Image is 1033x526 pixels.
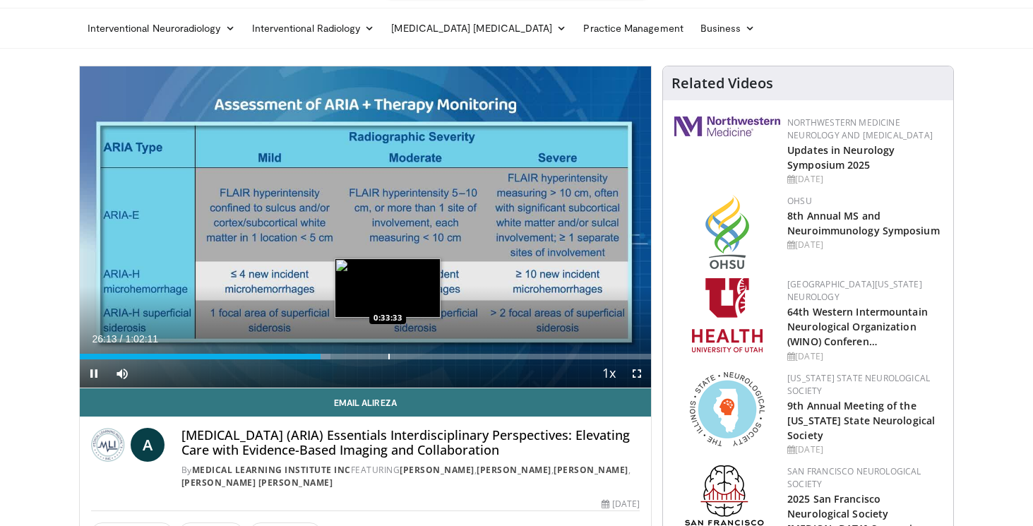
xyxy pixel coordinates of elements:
[120,333,123,345] span: /
[787,399,935,442] a: 9th Annual Meeting of the [US_STATE] State Neurological Society
[787,195,812,207] a: OHSU
[80,359,108,388] button: Pause
[595,359,623,388] button: Playback Rate
[575,14,691,42] a: Practice Management
[131,428,165,462] a: A
[692,14,764,42] a: Business
[705,195,749,269] img: da959c7f-65a6-4fcf-a939-c8c702e0a770.png.150x105_q85_autocrop_double_scale_upscale_version-0.2.png
[787,239,942,251] div: [DATE]
[671,75,773,92] h4: Related Videos
[623,359,651,388] button: Fullscreen
[787,209,940,237] a: 8th Annual MS and Neuroimmunology Symposium
[125,333,158,345] span: 1:02:11
[787,278,922,303] a: [GEOGRAPHIC_DATA][US_STATE] Neurology
[80,66,652,388] video-js: Video Player
[181,477,333,489] a: [PERSON_NAME] [PERSON_NAME]
[554,464,628,476] a: [PERSON_NAME]
[787,372,930,397] a: [US_STATE] State Neurological Society
[674,116,780,136] img: 2a462fb6-9365-492a-ac79-3166a6f924d8.png.150x105_q85_autocrop_double_scale_upscale_version-0.2.jpg
[92,333,117,345] span: 26:13
[335,258,441,318] img: image.jpeg
[80,388,652,417] a: Email Alireza
[787,350,942,363] div: [DATE]
[79,14,244,42] a: Interventional Neuroradiology
[787,465,921,490] a: San Francisco Neurological Society
[787,305,928,348] a: 64th Western Intermountain Neurological Organization (WINO) Conferen…
[383,14,575,42] a: [MEDICAL_DATA] [MEDICAL_DATA]
[477,464,551,476] a: [PERSON_NAME]
[181,428,640,458] h4: [MEDICAL_DATA] (ARIA) Essentials Interdisciplinary Perspectives: Elevating Care with Evidence-Bas...
[91,428,125,462] img: Medical Learning Institute Inc
[690,372,765,446] img: 71a8b48c-8850-4916-bbdd-e2f3ccf11ef9.png.150x105_q85_autocrop_double_scale_upscale_version-0.2.png
[787,443,942,456] div: [DATE]
[602,498,640,510] div: [DATE]
[192,464,351,476] a: Medical Learning Institute Inc
[787,173,942,186] div: [DATE]
[787,116,933,141] a: Northwestern Medicine Neurology and [MEDICAL_DATA]
[400,464,474,476] a: [PERSON_NAME]
[787,143,895,172] a: Updates in Neurology Symposium 2025
[244,14,383,42] a: Interventional Radiology
[692,278,763,352] img: f6362829-b0a3-407d-a044-59546adfd345.png.150x105_q85_autocrop_double_scale_upscale_version-0.2.png
[108,359,136,388] button: Mute
[80,354,652,359] div: Progress Bar
[181,464,640,489] div: By FEATURING , , ,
